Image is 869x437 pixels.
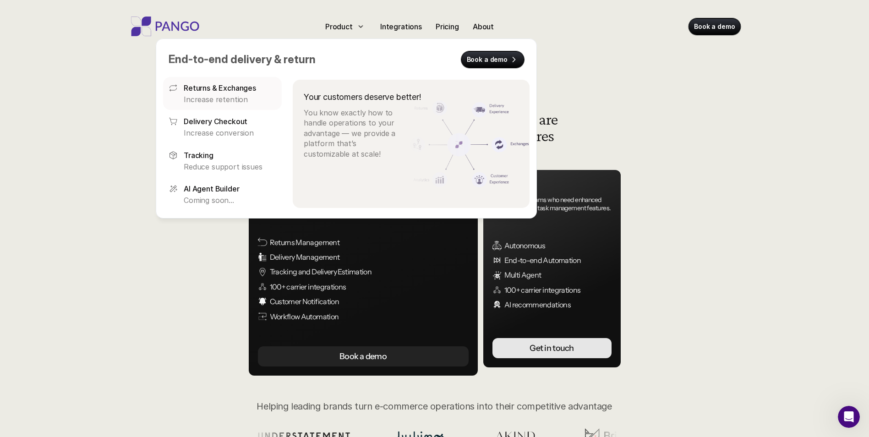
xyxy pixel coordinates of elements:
[169,53,228,66] span: End-to-end
[838,406,860,428] iframe: Intercom live chat
[184,116,247,127] p: Delivery Checkout
[184,183,239,194] p: AI Agent Builder
[163,77,282,110] a: Returns & ExchangesIncrease retention
[284,53,316,66] span: return
[184,149,213,160] p: Tracking
[469,19,497,34] a: About
[432,19,463,34] a: Pricing
[304,108,403,159] p: You know exactly how to handle operations to your advantage — we provide a platform that’s custom...
[377,19,426,34] a: Integrations
[274,53,281,66] span: &
[163,110,282,143] a: Delivery CheckoutIncrease conversion
[163,144,282,177] a: TrackingReduce support issues
[184,82,256,93] p: Returns & Exchanges
[461,51,524,68] a: Book a demo
[325,21,353,32] p: Product
[473,21,494,32] p: About
[466,55,507,64] p: Book a demo
[184,128,276,138] p: Increase conversion
[230,53,272,66] span: delivery
[436,21,459,32] p: Pricing
[184,161,276,171] p: Reduce support issues
[184,94,276,104] p: Increase retention
[694,22,735,31] p: Book a demo
[184,195,276,205] p: Coming soon...
[380,21,422,32] p: Integrations
[689,18,740,35] a: Book a demo
[304,91,421,103] p: Your customers deserve better!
